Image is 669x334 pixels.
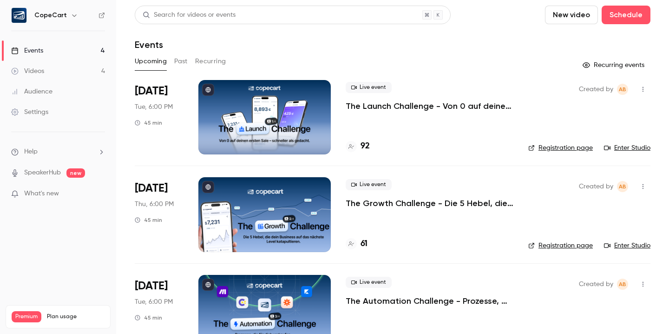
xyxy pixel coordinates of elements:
[135,39,163,50] h1: Events
[604,241,650,250] a: Enter Studio
[135,216,162,224] div: 45 min
[24,168,61,178] a: SpeakerHub
[346,295,513,307] a: The Automation Challenge - Prozesse, die für dich verkaufen – mehr Umsatz, weniger Handarbeit
[12,8,26,23] img: CopeCart
[135,119,162,127] div: 45 min
[617,84,628,95] span: Anne Bertsch
[34,11,67,20] h6: CopeCart
[346,82,392,93] span: Live event
[135,200,174,209] span: Thu, 6:00 PM
[528,241,593,250] a: Registration page
[361,238,367,250] h4: 61
[135,177,184,252] div: Oct 16 Thu, 6:00 PM (Europe/Rome)
[604,143,650,153] a: Enter Studio
[346,198,513,209] a: The Growth Challenge - Die 5 Hebel, die dein Business auf das nächste Level katapultieren
[94,190,105,198] iframe: Noticeable Trigger
[135,80,184,154] div: Oct 14 Tue, 6:00 PM (Europe/Rome)
[24,147,38,157] span: Help
[12,311,41,322] span: Premium
[135,279,168,294] span: [DATE]
[346,140,370,153] a: 92
[578,58,650,73] button: Recurring events
[617,181,628,192] span: Anne Bertsch
[47,313,105,321] span: Plan usage
[579,279,613,290] span: Created by
[11,87,52,96] div: Audience
[619,181,626,192] span: AB
[135,297,173,307] span: Tue, 6:00 PM
[579,181,613,192] span: Created by
[346,277,392,288] span: Live event
[346,100,513,112] a: The Launch Challenge - Von 0 auf deinen ersten Sale – schneller als gedacht
[174,54,188,69] button: Past
[361,140,370,153] h4: 92
[143,10,236,20] div: Search for videos or events
[545,6,598,24] button: New video
[195,54,226,69] button: Recurring
[619,84,626,95] span: AB
[135,102,173,112] span: Tue, 6:00 PM
[24,189,59,199] span: What's new
[135,84,168,99] span: [DATE]
[602,6,650,24] button: Schedule
[11,147,105,157] li: help-dropdown-opener
[619,279,626,290] span: AB
[346,238,367,250] a: 61
[11,107,48,117] div: Settings
[135,54,167,69] button: Upcoming
[579,84,613,95] span: Created by
[11,46,43,55] div: Events
[135,181,168,196] span: [DATE]
[66,168,85,178] span: new
[346,179,392,190] span: Live event
[617,279,628,290] span: Anne Bertsch
[11,67,44,76] div: Videos
[528,143,593,153] a: Registration page
[135,314,162,321] div: 45 min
